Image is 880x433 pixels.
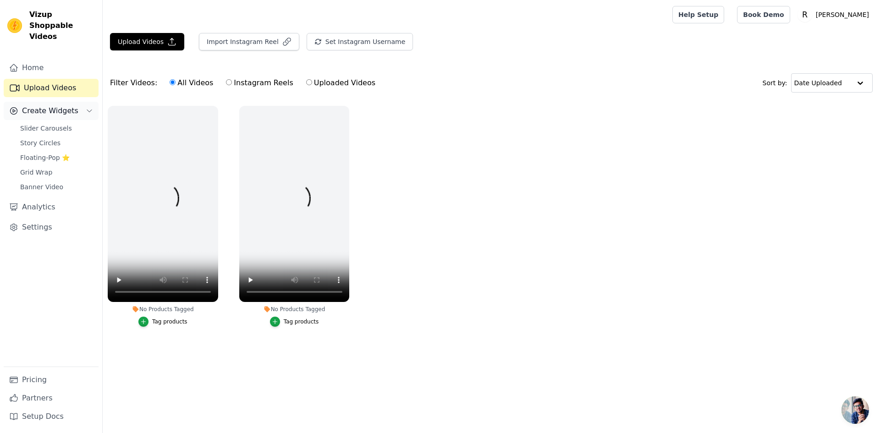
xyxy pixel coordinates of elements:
[15,137,99,149] a: Story Circles
[15,166,99,179] a: Grid Wrap
[199,33,299,50] button: Import Instagram Reel
[737,6,790,23] a: Book Demo
[22,105,78,116] span: Create Widgets
[108,306,218,313] div: No Products Tagged
[15,122,99,135] a: Slider Carousels
[20,124,72,133] span: Slider Carousels
[4,389,99,407] a: Partners
[138,317,187,327] button: Tag products
[797,6,873,23] button: R [PERSON_NAME]
[169,77,214,89] label: All Videos
[763,73,873,93] div: Sort by:
[20,182,63,192] span: Banner Video
[4,371,99,389] a: Pricing
[802,10,808,19] text: R
[15,181,99,193] a: Banner Video
[226,79,232,85] input: Instagram Reels
[306,77,376,89] label: Uploaded Videos
[306,79,312,85] input: Uploaded Videos
[15,151,99,164] a: Floating-Pop ⭐
[284,318,319,325] div: Tag products
[307,33,413,50] button: Set Instagram Username
[841,396,869,424] div: Ouvrir le chat
[225,77,293,89] label: Instagram Reels
[4,407,99,426] a: Setup Docs
[152,318,187,325] div: Tag products
[20,168,52,177] span: Grid Wrap
[812,6,873,23] p: [PERSON_NAME]
[20,153,70,162] span: Floating-Pop ⭐
[7,18,22,33] img: Vizup
[29,9,95,42] span: Vizup Shoppable Videos
[170,79,176,85] input: All Videos
[4,79,99,97] a: Upload Videos
[239,306,350,313] div: No Products Tagged
[270,317,319,327] button: Tag products
[4,59,99,77] a: Home
[4,198,99,216] a: Analytics
[20,138,60,148] span: Story Circles
[672,6,724,23] a: Help Setup
[4,102,99,120] button: Create Widgets
[110,33,184,50] button: Upload Videos
[110,72,380,93] div: Filter Videos:
[4,218,99,236] a: Settings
